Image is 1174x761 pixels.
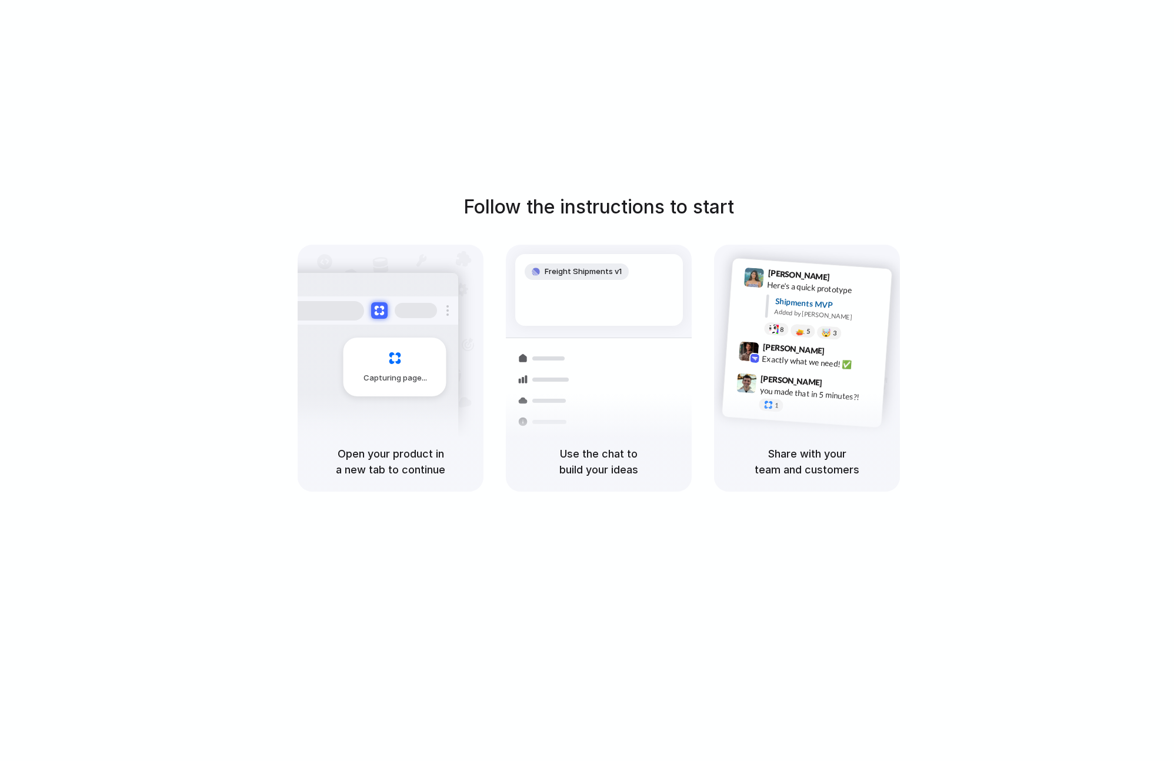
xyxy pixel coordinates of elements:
div: Shipments MVP [775,295,883,315]
span: 9:47 AM [826,378,850,392]
span: [PERSON_NAME] [762,341,825,358]
div: you made that in 5 minutes?! [759,385,877,405]
span: Freight Shipments v1 [545,266,622,278]
h5: Open your product in a new tab to continue [312,446,469,478]
span: 9:41 AM [833,272,858,286]
span: 8 [780,326,784,333]
span: 5 [806,328,811,335]
span: [PERSON_NAME] [761,372,823,389]
h5: Use the chat to build your ideas [520,446,678,478]
span: [PERSON_NAME] [768,266,830,283]
span: 3 [833,330,837,336]
div: 🤯 [822,328,832,337]
span: 1 [775,402,779,409]
h1: Follow the instructions to start [463,193,734,221]
span: Capturing page [363,372,429,384]
div: Here's a quick prototype [767,279,885,299]
div: Added by [PERSON_NAME] [774,307,882,324]
h5: Share with your team and customers [728,446,886,478]
span: 9:42 AM [828,346,852,361]
div: Exactly what we need! ✅ [762,353,879,373]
